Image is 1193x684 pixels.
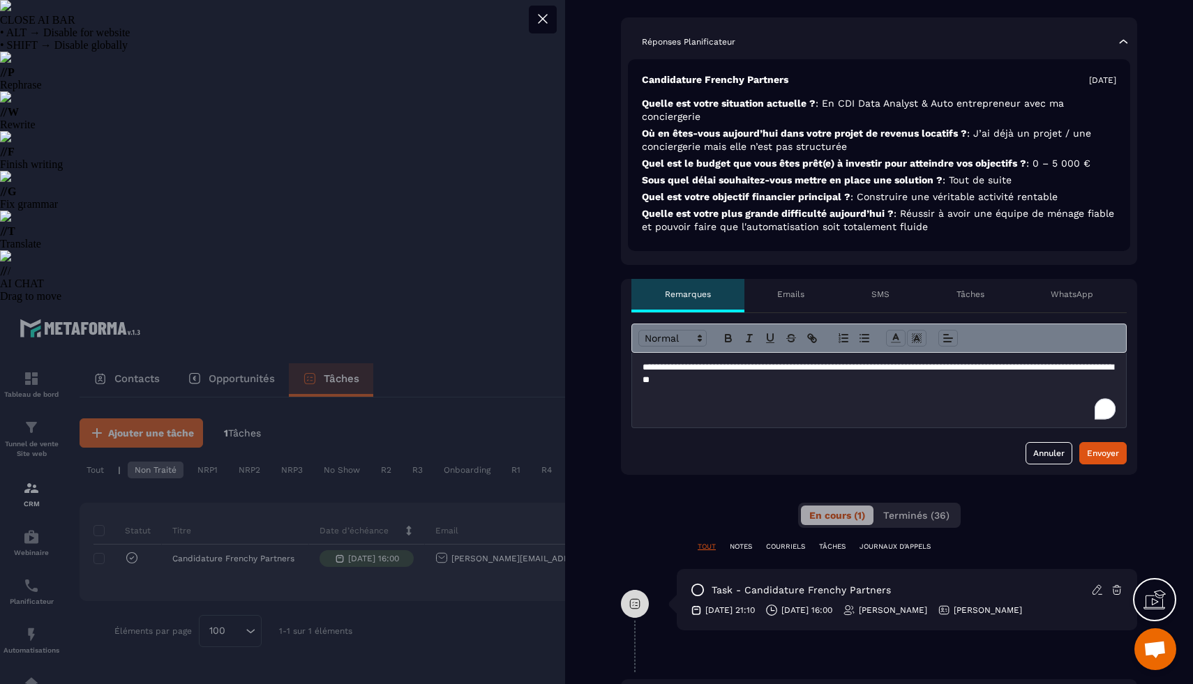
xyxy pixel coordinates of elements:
button: En cours (1) [801,506,873,525]
p: COURRIELS [766,542,805,552]
p: JOURNAUX D'APPELS [860,542,931,552]
button: Envoyer [1079,442,1127,464]
div: Ouvrir le chat [1134,628,1176,670]
p: [PERSON_NAME] [859,605,927,616]
button: Annuler [1026,442,1072,464]
p: [DATE] 21:10 [705,605,755,616]
p: [PERSON_NAME] [954,605,1022,616]
span: En cours (1) [809,510,865,521]
p: [DATE] 16:00 [781,605,832,616]
p: TOUT [698,542,716,552]
p: TÂCHES [819,542,846,552]
div: Envoyer [1087,446,1119,460]
p: task - Candidature Frenchy Partners [712,584,891,597]
button: Terminés (36) [875,506,958,525]
div: To enrich screen reader interactions, please activate Accessibility in Grammarly extension settings [632,353,1126,427]
p: NOTES [730,542,752,552]
span: Terminés (36) [883,510,950,521]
